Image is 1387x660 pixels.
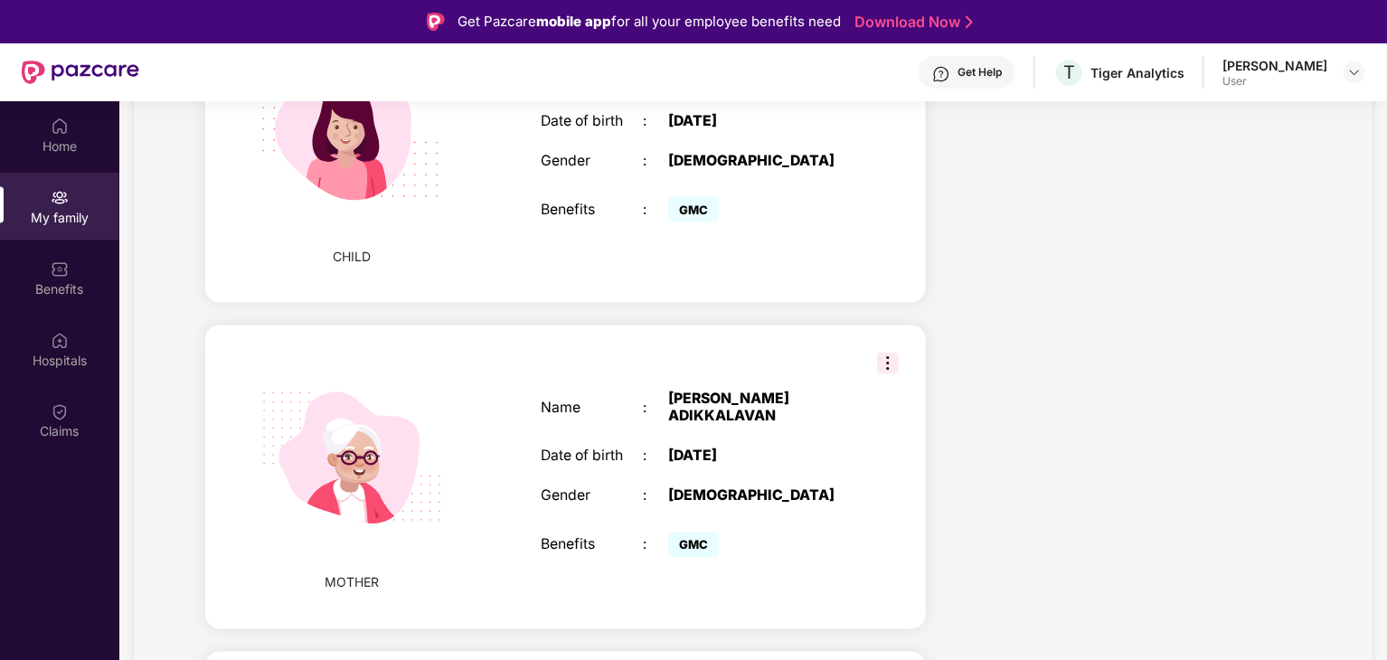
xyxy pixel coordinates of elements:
img: svg+xml;base64,PHN2ZyB3aWR0aD0iMzIiIGhlaWdodD0iMzIiIHZpZXdCb3g9IjAgMCAzMiAzMiIgZmlsbD0ibm9uZSIgeG... [877,353,899,374]
div: Date of birth [541,113,643,130]
img: svg+xml;base64,PHN2ZyBpZD0iSG9tZSIgeG1sbnM9Imh0dHA6Ly93d3cudzMub3JnLzIwMDAvc3ZnIiB3aWR0aD0iMjAiIG... [51,118,69,136]
strong: mobile app [536,13,611,30]
img: svg+xml;base64,PHN2ZyBpZD0iQmVuZWZpdHMiIHhtbG5zPSJodHRwOi8vd3d3LnczLm9yZy8yMDAwL3N2ZyIgd2lkdGg9Ij... [51,260,69,278]
img: svg+xml;base64,PHN2ZyBpZD0iQ2xhaW0iIHhtbG5zPSJodHRwOi8vd3d3LnczLm9yZy8yMDAwL3N2ZyIgd2lkdGg9IjIwIi... [51,403,69,421]
div: Get Pazcare for all your employee benefits need [458,11,841,33]
img: Logo [427,13,445,31]
img: svg+xml;base64,PHN2ZyB4bWxucz0iaHR0cDovL3d3dy53My5vcmcvMjAwMC9zdmciIHdpZHRoPSIyMjQiIGhlaWdodD0iMT... [237,344,467,573]
img: svg+xml;base64,PHN2ZyB3aWR0aD0iMjAiIGhlaWdodD0iMjAiIHZpZXdCb3g9IjAgMCAyMCAyMCIgZmlsbD0ibm9uZSIgeG... [51,189,69,207]
div: Benefits [541,537,643,554]
span: GMC [668,197,719,222]
div: : [643,153,668,170]
div: [DATE] [668,113,847,130]
img: svg+xml;base64,PHN2ZyBpZD0iRHJvcGRvd24tMzJ4MzIiIHhtbG5zPSJodHRwOi8vd3d3LnczLm9yZy8yMDAwL3N2ZyIgd2... [1347,65,1362,80]
div: : [643,202,668,219]
div: [DEMOGRAPHIC_DATA] [668,488,847,505]
div: Gender [541,153,643,170]
div: : [643,448,668,466]
div: Benefits [541,202,643,219]
a: Download Now [854,13,967,32]
img: svg+xml;base64,PHN2ZyB4bWxucz0iaHR0cDovL3d3dy53My5vcmcvMjAwMC9zdmciIHdpZHRoPSIyMjQiIGhlaWdodD0iMT... [237,17,467,247]
div: : [643,113,668,130]
div: : [643,488,668,505]
img: New Pazcare Logo [22,61,139,84]
span: CHILD [333,247,371,267]
span: T [1063,61,1075,83]
img: svg+xml;base64,PHN2ZyBpZD0iSGVscC0zMngzMiIgeG1sbnM9Imh0dHA6Ly93d3cudzMub3JnLzIwMDAvc3ZnIiB3aWR0aD... [932,65,950,83]
span: GMC [668,533,719,558]
div: Date of birth [541,448,643,466]
div: Get Help [958,65,1002,80]
div: Gender [541,488,643,505]
div: Tiger Analytics [1090,64,1184,81]
div: [PERSON_NAME] ADIKKALAVAN [668,391,847,426]
div: [DEMOGRAPHIC_DATA] [668,153,847,170]
div: : [643,401,668,418]
img: svg+xml;base64,PHN2ZyBpZD0iSG9zcGl0YWxzIiB4bWxucz0iaHR0cDovL3d3dy53My5vcmcvMjAwMC9zdmciIHdpZHRoPS... [51,332,69,350]
div: Name [541,401,643,418]
div: : [643,537,668,554]
div: [DATE] [668,448,847,466]
div: User [1222,74,1327,89]
span: MOTHER [325,573,379,593]
img: Stroke [966,13,973,32]
div: [PERSON_NAME] [1222,57,1327,74]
